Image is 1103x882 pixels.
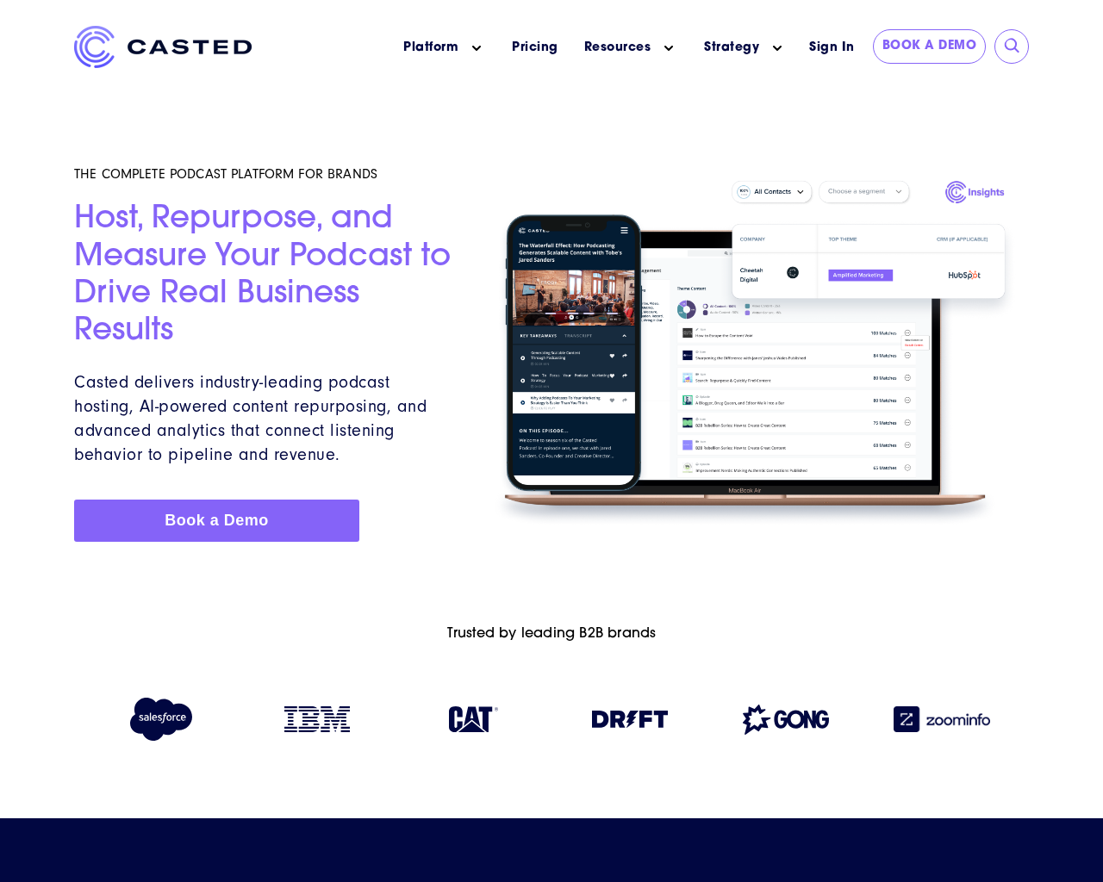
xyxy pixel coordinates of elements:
img: Homepage Hero [481,172,1029,536]
span: Casted delivers industry-leading podcast hosting, AI-powered content repurposing, and advanced an... [74,372,427,464]
img: Caterpillar logo [449,706,498,732]
h2: Host, Repurpose, and Measure Your Podcast to Drive Real Business Results [74,202,460,351]
img: Salesforce logo [123,698,200,741]
a: Resources [584,39,651,57]
a: Sign In [800,29,864,66]
img: IBM logo [284,706,350,732]
h6: Trusted by leading B2B brands [74,626,1029,643]
img: Casted_Logo_Horizontal_FullColor_PUR_BLUE [74,26,252,68]
a: Book a Demo [873,29,987,64]
h5: THE COMPLETE PODCAST PLATFORM FOR BRANDS [74,165,460,183]
a: Platform [403,39,458,57]
input: Submit [1004,38,1021,55]
span: Book a Demo [165,512,269,529]
img: Gong logo [743,705,829,735]
nav: Main menu [277,26,800,70]
a: Book a Demo [74,500,359,542]
a: Strategy [704,39,759,57]
img: Drift logo [592,711,668,728]
img: Zoominfo logo [894,706,990,732]
a: Pricing [512,39,558,57]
